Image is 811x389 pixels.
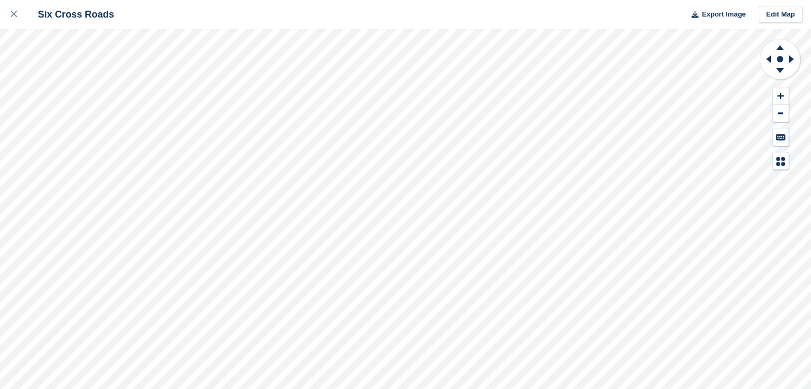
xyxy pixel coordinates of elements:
button: Export Image [685,6,746,23]
button: Zoom Out [773,105,789,123]
button: Zoom In [773,87,789,105]
button: Keyboard Shortcuts [773,128,789,146]
span: Export Image [702,9,745,20]
button: Map Legend [773,152,789,170]
div: Six Cross Roads [28,8,114,21]
a: Edit Map [759,6,802,23]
